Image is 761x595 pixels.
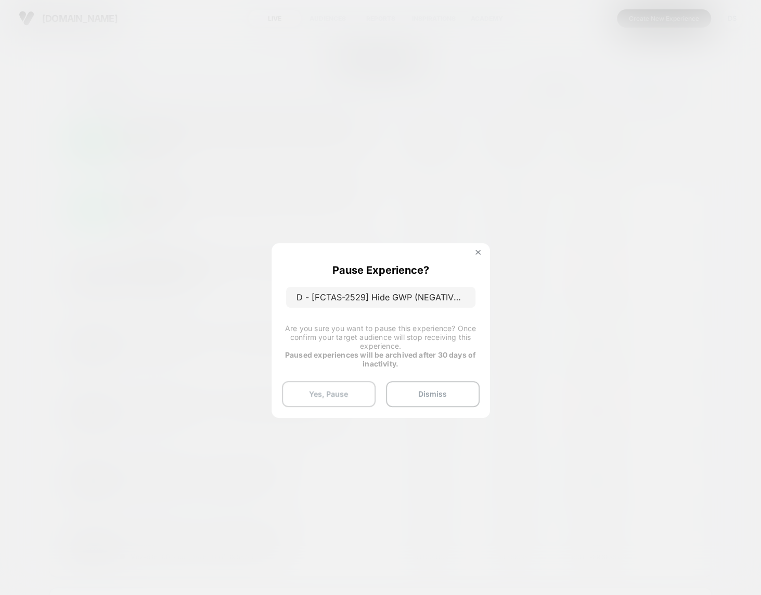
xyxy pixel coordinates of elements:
button: Yes, Pause [282,381,376,407]
button: Dismiss [386,381,480,407]
img: close [475,250,481,255]
p: Pause Experience? [332,264,429,276]
span: Are you sure you want to pause this experience? Once confirm your target audience will stop recei... [285,324,476,350]
p: D - [FCTAS-2529] Hide GWP (NEGATIVE IS GOOD)(test variant hides GWP) [286,287,475,308]
strong: Paused experiences will be archived after 30 days of inactivity. [285,350,476,368]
